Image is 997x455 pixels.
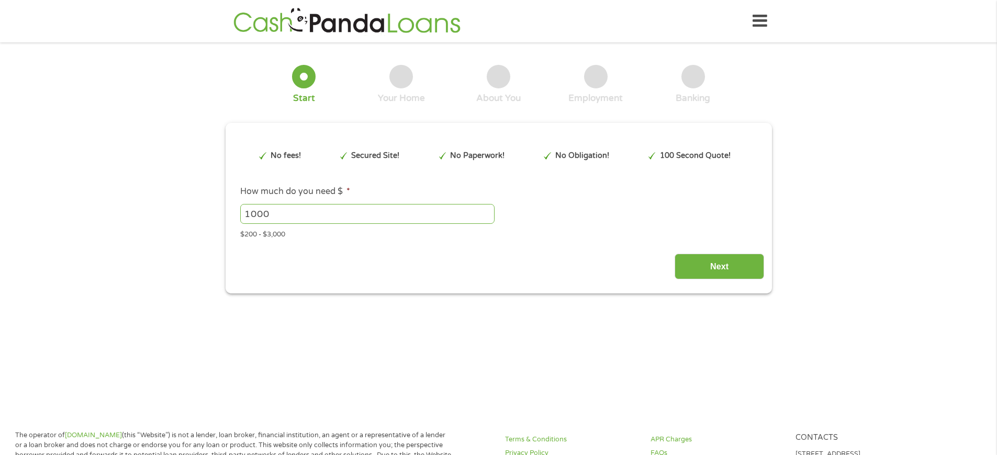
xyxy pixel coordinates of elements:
p: 100 Second Quote! [660,150,731,162]
p: No fees! [271,150,301,162]
label: How much do you need $ [240,186,350,197]
div: About You [476,93,521,104]
p: No Obligation! [555,150,609,162]
h4: Contacts [796,433,928,443]
a: Terms & Conditions [505,435,638,445]
input: Next [675,254,764,279]
p: Secured Site! [351,150,399,162]
div: Banking [676,93,710,104]
div: Employment [568,93,623,104]
img: GetLoanNow Logo [230,6,464,36]
div: Start [293,93,315,104]
div: Your Home [378,93,425,104]
p: No Paperwork! [450,150,505,162]
a: [DOMAIN_NAME] [65,431,122,439]
a: APR Charges [651,435,783,445]
div: $200 - $3,000 [240,226,756,240]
